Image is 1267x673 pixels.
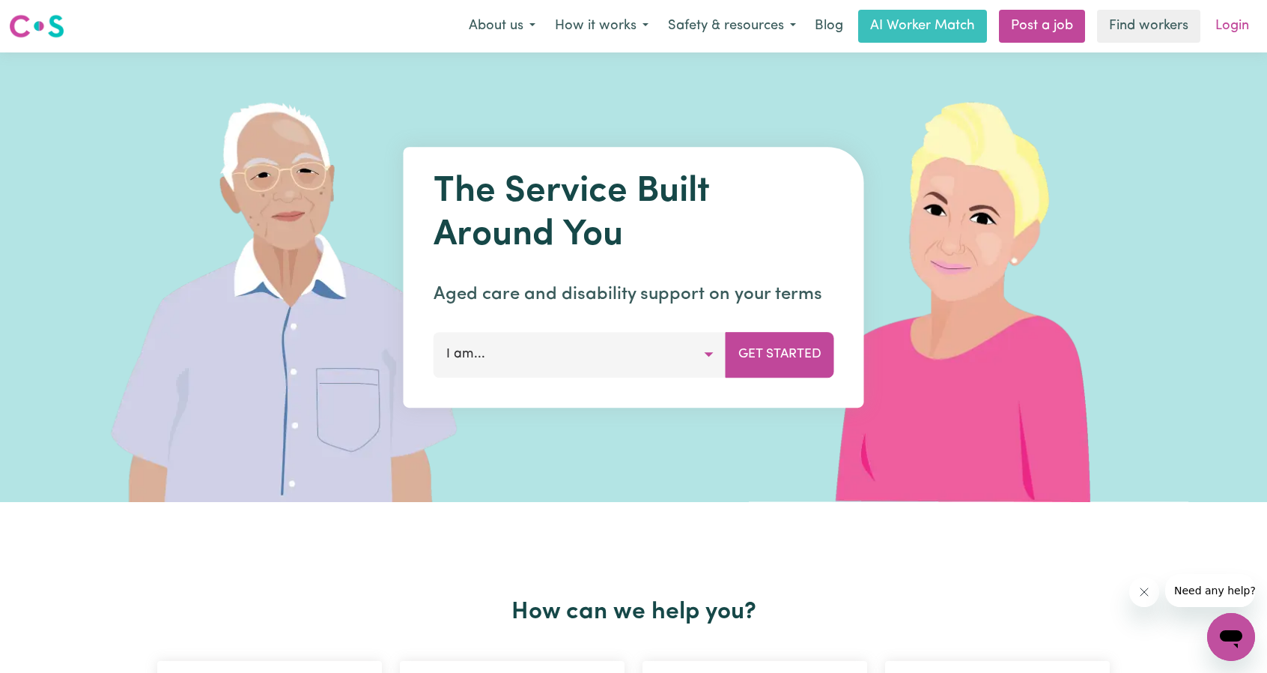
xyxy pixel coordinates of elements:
iframe: Close message [1129,577,1159,607]
h2: How can we help you? [148,598,1119,627]
a: AI Worker Match [858,10,987,43]
a: Blog [806,10,852,43]
a: Find workers [1097,10,1200,43]
button: Safety & resources [658,10,806,42]
p: Aged care and disability support on your terms [434,281,834,308]
button: About us [459,10,545,42]
a: Login [1206,10,1258,43]
h1: The Service Built Around You [434,171,834,257]
button: I am... [434,332,726,377]
iframe: Button to launch messaging window [1207,613,1255,661]
a: Careseekers logo [9,9,64,43]
button: Get Started [726,332,834,377]
iframe: Message from company [1165,574,1255,607]
span: Need any help? [9,10,91,22]
button: How it works [545,10,658,42]
a: Post a job [999,10,1085,43]
img: Careseekers logo [9,13,64,40]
